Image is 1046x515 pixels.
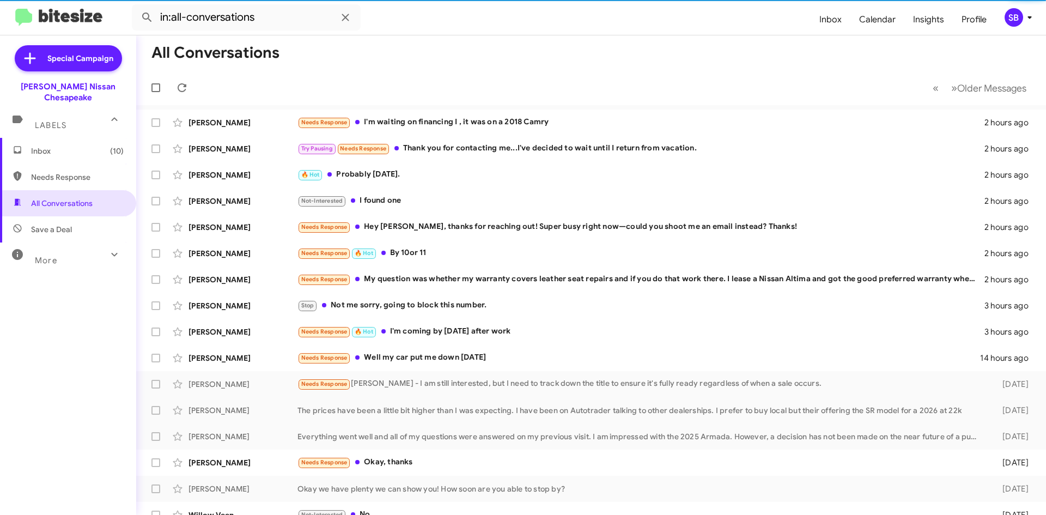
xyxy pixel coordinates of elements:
div: [PERSON_NAME] [188,431,297,442]
div: [PERSON_NAME] [188,483,297,494]
span: 🔥 Hot [301,171,320,178]
span: Needs Response [340,145,386,152]
span: » [951,81,957,95]
div: [PERSON_NAME] [188,222,297,233]
div: Okay, thanks [297,456,985,469]
a: Inbox [811,4,850,35]
div: [DATE] [985,483,1037,494]
span: 🔥 Hot [355,328,373,335]
span: More [35,256,57,265]
a: Calendar [850,4,904,35]
div: [PERSON_NAME] [188,117,297,128]
div: Okay we have plenty we can show you! How soon are you able to stop by? [297,483,985,494]
span: All Conversations [31,198,93,209]
span: Needs Response [31,172,124,183]
div: Well my car put me down [DATE] [297,352,980,364]
span: Labels [35,120,66,130]
div: [PERSON_NAME] [188,169,297,180]
span: Needs Response [301,119,348,126]
span: Stop [301,302,314,309]
div: 2 hours ago [984,196,1037,207]
div: 2 hours ago [984,117,1037,128]
div: I'm waiting on financing I , it was on a 2018 Camry [297,116,984,129]
span: 🔥 Hot [355,250,373,257]
button: Next [945,77,1033,99]
span: Needs Response [301,276,348,283]
div: [DATE] [985,431,1037,442]
div: 2 hours ago [984,274,1037,285]
div: 2 hours ago [984,248,1037,259]
span: Needs Response [301,250,348,257]
div: [DATE] [985,379,1037,390]
span: Needs Response [301,354,348,361]
div: 2 hours ago [984,222,1037,233]
a: Profile [953,4,995,35]
div: 3 hours ago [984,300,1037,311]
div: [PERSON_NAME] [188,300,297,311]
div: [PERSON_NAME] [188,274,297,285]
div: 2 hours ago [984,143,1037,154]
nav: Page navigation example [927,77,1033,99]
div: Thank you for contacting me...I've decided to wait until I return from vacation. [297,142,984,155]
span: Needs Response [301,459,348,466]
span: Try Pausing [301,145,333,152]
div: [DATE] [985,405,1037,416]
span: Save a Deal [31,224,72,235]
span: Special Campaign [47,53,113,64]
div: I'm coming by [DATE] after work [297,325,984,338]
div: [PERSON_NAME] [188,379,297,390]
span: Needs Response [301,223,348,231]
div: 2 hours ago [984,169,1037,180]
div: [PERSON_NAME] [188,353,297,363]
div: [PERSON_NAME] [188,326,297,337]
span: (10) [110,146,124,156]
div: Probably [DATE]. [297,168,984,181]
input: Search [132,4,361,31]
div: Not me sorry, going to block this number. [297,299,984,312]
span: « [933,81,939,95]
div: My question was whether my warranty covers leather seat repairs and if you do that work there. I ... [297,273,984,286]
span: Older Messages [957,82,1026,94]
div: [PERSON_NAME] - I am still interested, but I need to track down the title to ensure it's fully re... [297,378,985,390]
div: Everything went well and all of my questions were answered on my previous visit. I am impressed w... [297,431,985,442]
a: Insights [904,4,953,35]
div: 3 hours ago [984,326,1037,337]
div: [PERSON_NAME] [188,143,297,154]
div: By 10or 11 [297,247,984,259]
div: [PERSON_NAME] [188,196,297,207]
div: [PERSON_NAME] [188,405,297,416]
div: [PERSON_NAME] [188,457,297,468]
div: Hey [PERSON_NAME], thanks for reaching out! Super busy right now—could you shoot me an email inst... [297,221,984,233]
span: Needs Response [301,328,348,335]
div: 14 hours ago [980,353,1037,363]
button: Previous [926,77,945,99]
button: SB [995,8,1034,27]
h1: All Conversations [151,44,279,62]
div: SB [1005,8,1023,27]
div: [PERSON_NAME] [188,248,297,259]
span: Inbox [31,146,124,156]
span: Needs Response [301,380,348,387]
span: Not-Interested [301,197,343,204]
div: [DATE] [985,457,1037,468]
div: I found one [297,195,984,207]
div: The prices have been a little bit higher than I was expecting. I have been on Autotrader talking ... [297,405,985,416]
a: Special Campaign [15,45,122,71]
